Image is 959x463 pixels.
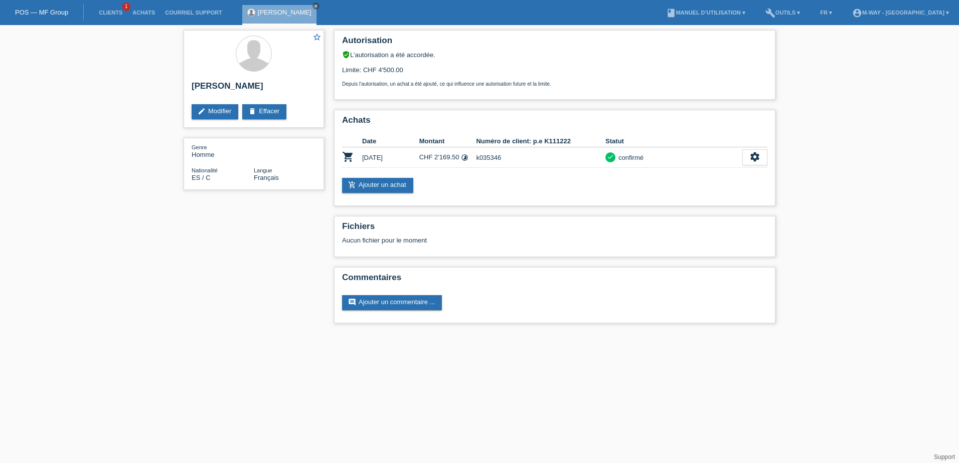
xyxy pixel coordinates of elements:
[192,174,211,181] span: Espagne / C / 01.07.2020
[348,298,356,306] i: comment
[362,135,419,147] th: Date
[312,3,319,10] a: close
[342,59,767,87] div: Limite: CHF 4'500.00
[342,51,350,59] i: verified_user
[605,135,742,147] th: Statut
[312,33,322,43] a: star_border
[94,10,127,16] a: Clients
[342,295,442,310] a: commentAjouter un commentaire ...
[127,10,160,16] a: Achats
[666,8,676,18] i: book
[198,107,206,115] i: edit
[419,135,476,147] th: Montant
[254,174,279,181] span: Français
[419,147,476,168] td: CHF 2'169.50
[342,81,767,87] p: Depuis l’autorisation, un achat a été ajouté, ce qui influence une autorisation future et la limite.
[342,237,649,244] div: Aucun fichier pour le moment
[615,152,644,163] div: confirmé
[342,36,767,51] h2: Autorisation
[661,10,750,16] a: bookManuel d’utilisation ▾
[248,107,256,115] i: delete
[312,33,322,42] i: star_border
[342,151,354,163] i: POSP00028275
[749,151,760,162] i: settings
[313,4,318,9] i: close
[342,273,767,288] h2: Commentaires
[342,221,767,237] h2: Fichiers
[847,10,954,16] a: account_circlem-way - [GEOGRAPHIC_DATA] ▾
[815,10,837,16] a: FR ▾
[852,8,862,18] i: account_circle
[348,181,356,189] i: add_shopping_cart
[476,135,605,147] th: Numéro de client: p.e K111222
[934,453,955,460] a: Support
[160,10,227,16] a: Courriel Support
[258,9,311,16] a: [PERSON_NAME]
[476,147,605,168] td: k035346
[760,10,805,16] a: buildOutils ▾
[192,167,218,173] span: Nationalité
[342,178,413,193] a: add_shopping_cartAjouter un achat
[122,3,130,11] span: 1
[192,143,254,158] div: Homme
[254,167,272,173] span: Langue
[607,153,614,160] i: check
[242,104,286,119] a: deleteEffacer
[192,144,207,150] span: Genre
[192,81,316,96] h2: [PERSON_NAME]
[765,8,775,18] i: build
[15,9,68,16] a: POS — MF Group
[192,104,238,119] a: editModifier
[461,154,468,161] i: Taux fixes (24 versements)
[362,147,419,168] td: [DATE]
[342,115,767,130] h2: Achats
[342,51,767,59] div: L’autorisation a été accordée.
